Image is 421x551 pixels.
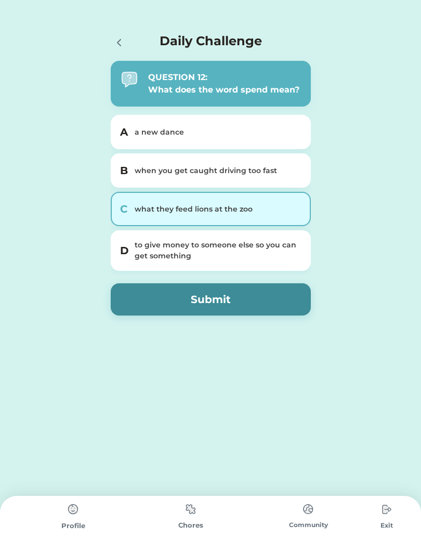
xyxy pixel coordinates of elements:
h5: D [120,243,128,258]
img: type%3Dchores%2C%20state%3Ddefault.svg [298,499,319,519]
img: type%3Dchores%2C%20state%3Ddefault.svg [63,499,84,520]
img: interface-help-question-message--bubble-help-mark-message-query-question-speech.svg [121,71,138,88]
h5: B [120,163,128,178]
div: what they feed lions at the zoo [135,204,299,215]
div: Chores [132,520,249,531]
h5: A [120,124,128,140]
h4: Daily Challenge [160,32,262,50]
div: Community [249,520,367,530]
div: to give money to someone else so you can get something [135,240,299,261]
h5: C [120,201,128,217]
div: Exit [367,521,406,530]
button: Submit [111,283,311,316]
img: type%3Dchores%2C%20state%3Ddefault.svg [376,499,397,520]
div: when you get caught driving too fast [135,165,299,176]
div: a new dance [135,127,299,138]
div: QUESTION 12: What does the word spend mean? [148,71,300,96]
div: Profile [15,521,132,531]
img: type%3Dchores%2C%20state%3Ddefault.svg [180,499,201,519]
